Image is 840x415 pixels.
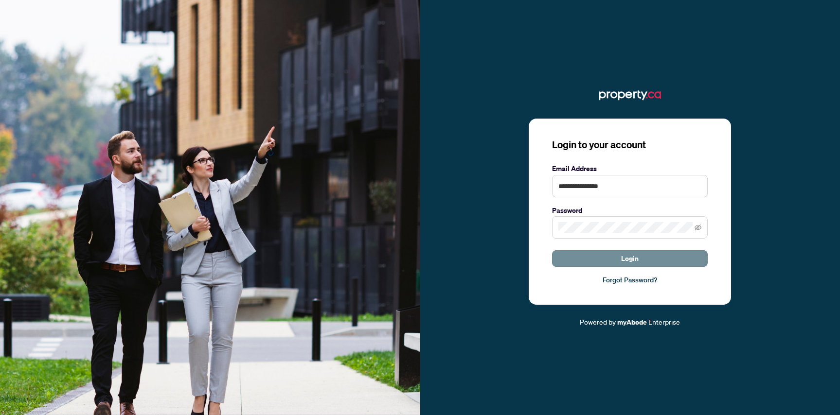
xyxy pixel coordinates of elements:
[599,87,661,103] img: ma-logo
[552,138,708,152] h3: Login to your account
[552,250,708,267] button: Login
[648,317,680,326] span: Enterprise
[695,224,701,231] span: eye-invisible
[552,275,708,285] a: Forgot Password?
[552,205,708,216] label: Password
[621,251,639,266] span: Login
[617,317,647,328] a: myAbode
[580,317,616,326] span: Powered by
[552,163,708,174] label: Email Address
